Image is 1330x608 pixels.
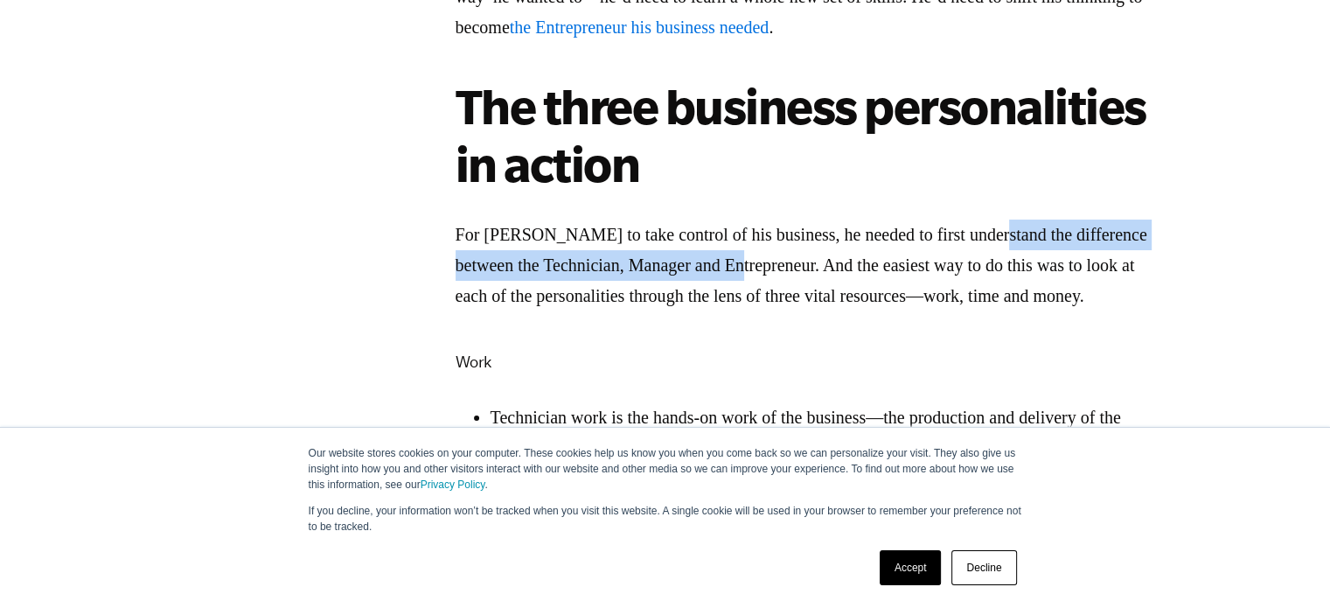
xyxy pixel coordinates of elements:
a: Accept [880,550,942,585]
p: For [PERSON_NAME] to take control of his business, he needed to first understand the difference b... [456,220,1155,311]
li: Technician work is the hands-on work of the business—the production and delivery of the product o... [491,404,1155,483]
p: If you decline, your information won’t be tracked when you visit this website. A single cookie wi... [309,503,1022,535]
a: Privacy Policy [421,479,485,491]
strong: The three business personalities in action [456,79,1146,191]
a: Decline [951,550,1016,585]
p: Our website stores cookies on your computer. These cookies help us know you when you come back so... [309,445,1022,493]
a: the Entrepreneur his business needed [510,17,769,37]
span: Work [456,353,491,371]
